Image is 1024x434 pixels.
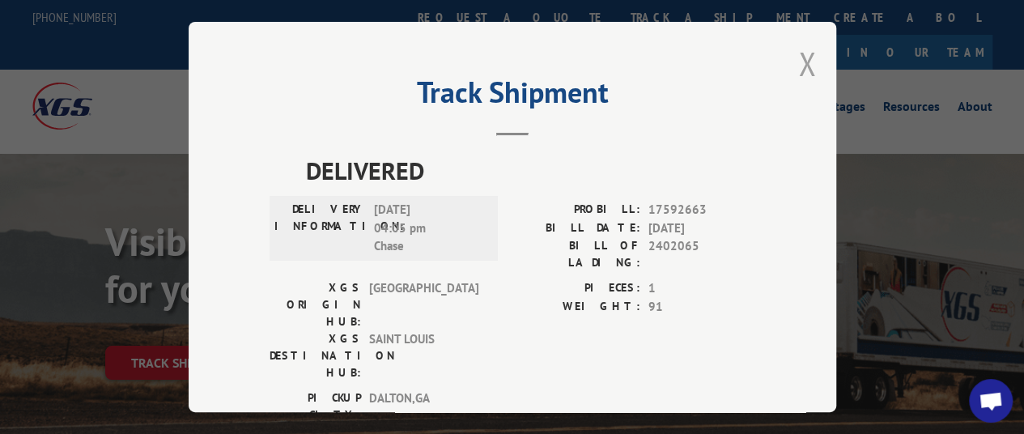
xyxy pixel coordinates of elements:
[270,330,361,381] label: XGS DESTINATION HUB:
[798,42,816,85] button: Close modal
[270,81,755,112] h2: Track Shipment
[306,152,755,189] span: DELIVERED
[369,279,478,330] span: [GEOGRAPHIC_DATA]
[274,201,366,256] label: DELIVERY INFORMATION:
[369,389,478,423] span: DALTON , GA
[369,330,478,381] span: SAINT LOUIS
[648,237,755,271] span: 2402065
[648,219,755,237] span: [DATE]
[648,201,755,219] span: 17592663
[648,279,755,298] span: 1
[512,201,640,219] label: PROBILL:
[969,379,1013,423] div: Open chat
[512,297,640,316] label: WEIGHT:
[512,237,640,271] label: BILL OF LADING:
[374,201,483,256] span: [DATE] 04:05 pm Chase
[648,297,755,316] span: 91
[512,279,640,298] label: PIECES:
[270,389,361,423] label: PICKUP CITY:
[512,219,640,237] label: BILL DATE:
[270,279,361,330] label: XGS ORIGIN HUB:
